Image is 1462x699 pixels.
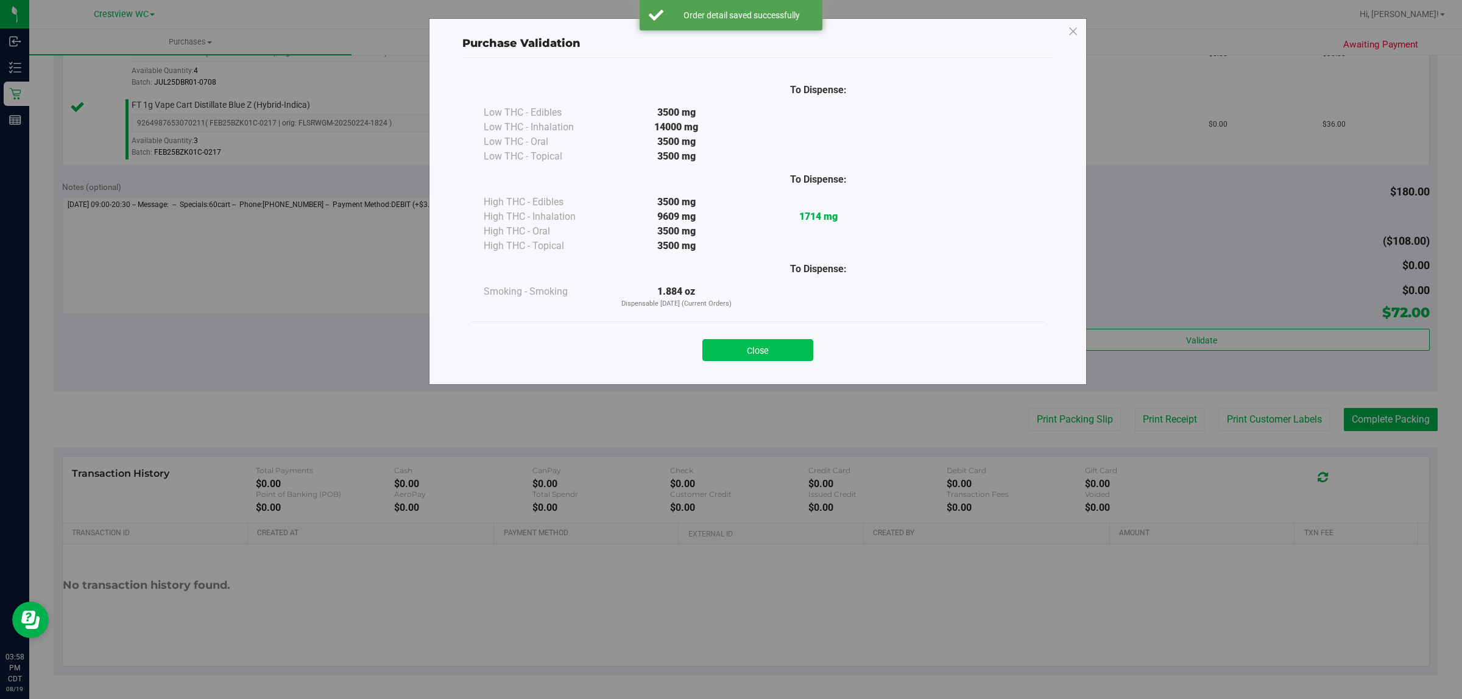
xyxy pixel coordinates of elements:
[747,172,889,187] div: To Dispense:
[484,135,606,149] div: Low THC - Oral
[484,284,606,299] div: Smoking - Smoking
[702,339,813,361] button: Close
[484,209,606,224] div: High THC - Inhalation
[799,211,838,222] strong: 1714 mg
[606,299,747,309] p: Dispensable [DATE] (Current Orders)
[606,149,747,164] div: 3500 mg
[484,149,606,164] div: Low THC - Topical
[606,239,747,253] div: 3500 mg
[670,9,813,21] div: Order detail saved successfully
[12,602,49,638] iframe: Resource center
[462,37,581,50] span: Purchase Validation
[606,120,747,135] div: 14000 mg
[606,135,747,149] div: 3500 mg
[747,83,889,97] div: To Dispense:
[484,239,606,253] div: High THC - Topical
[606,209,747,224] div: 9609 mg
[484,224,606,239] div: High THC - Oral
[606,105,747,120] div: 3500 mg
[484,105,606,120] div: Low THC - Edibles
[606,195,747,209] div: 3500 mg
[606,284,747,309] div: 1.884 oz
[606,224,747,239] div: 3500 mg
[484,195,606,209] div: High THC - Edibles
[747,262,889,276] div: To Dispense:
[484,120,606,135] div: Low THC - Inhalation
